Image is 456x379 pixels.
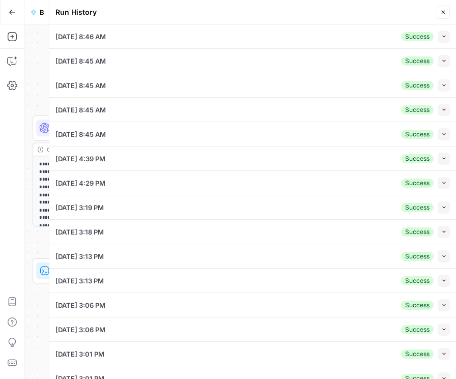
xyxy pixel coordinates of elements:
[401,81,434,90] div: Success
[55,105,106,115] span: [DATE] 8:45 AM
[401,105,434,114] div: Success
[33,258,195,284] div: Run Code · PythonCodeStep 2
[55,227,104,237] span: [DATE] 3:18 PM
[401,154,434,163] div: Success
[55,349,104,359] span: [DATE] 3:01 PM
[401,252,434,261] div: Success
[401,203,434,212] div: Success
[24,4,50,20] button: Basic Interview Prep - Grading
[55,251,104,261] span: [DATE] 3:13 PM
[55,56,106,66] span: [DATE] 8:45 AM
[55,202,104,213] span: [DATE] 3:19 PM
[33,315,195,340] div: EndOutput
[55,325,105,335] span: [DATE] 3:06 PM
[55,178,105,188] span: [DATE] 4:29 PM
[55,276,104,286] span: [DATE] 3:13 PM
[55,154,105,164] span: [DATE] 4:39 PM
[401,32,434,41] div: Success
[55,129,106,139] span: [DATE] 8:45 AM
[33,59,195,84] div: WorkflowSet InputsInputs
[401,301,434,310] div: Success
[401,276,434,285] div: Success
[401,56,434,66] div: Success
[401,179,434,188] div: Success
[401,349,434,359] div: Success
[40,7,44,17] span: Basic Interview Prep - Grading
[55,80,106,91] span: [DATE] 8:45 AM
[401,227,434,237] div: Success
[401,130,434,139] div: Success
[401,325,434,334] div: Success
[55,300,105,310] span: [DATE] 3:06 PM
[55,32,106,42] span: [DATE] 8:46 AM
